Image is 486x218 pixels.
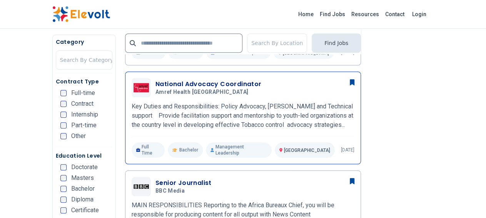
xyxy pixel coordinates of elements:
p: Key Duties and Responsibilities: Policy Advocacy, [PERSON_NAME] and Technical support Provide fac... [132,102,354,130]
input: Internship [60,111,67,118]
h3: Senior Journalist [155,178,212,188]
input: Contract [60,101,67,107]
p: Full Time [132,142,165,158]
a: Find Jobs [317,8,348,20]
iframe: Chat Widget [448,181,486,218]
span: Internship [71,111,98,118]
a: Home [295,8,317,20]
a: Login [408,7,431,22]
img: Elevolt [52,6,110,22]
h3: National Advocacy Coordinator [155,80,262,89]
input: Bachelor [60,186,67,192]
span: Diploma [71,196,94,203]
p: Management Leadership [206,142,272,158]
input: Part-time [60,122,67,128]
span: Contract [71,101,94,107]
span: Doctorate [71,164,98,170]
p: [DATE] [341,147,354,153]
h5: Contract Type [56,78,112,85]
img: BBC Media [134,184,149,188]
span: Part-time [71,122,97,128]
img: Amref Health Africa [134,83,149,92]
a: Amref Health AfricaNational Advocacy CoordinatorAmref Health [GEOGRAPHIC_DATA]Key Duties and Resp... [132,78,354,158]
span: Amref Health [GEOGRAPHIC_DATA] [155,89,249,96]
span: [GEOGRAPHIC_DATA] [284,148,330,153]
span: Certificate [71,207,99,213]
span: Bachelor [179,147,198,153]
input: Full-time [60,90,67,96]
input: Doctorate [60,164,67,170]
span: Bachelor [71,186,95,192]
input: Other [60,133,67,139]
span: Masters [71,175,94,181]
h5: Education Level [56,152,112,160]
span: Full-time [71,90,95,96]
span: BBC Media [155,188,185,195]
h5: Category [56,38,112,46]
a: Resources [348,8,382,20]
input: Masters [60,175,67,181]
a: Contact [382,8,408,20]
span: Other [71,133,86,139]
input: Certificate [60,207,67,213]
input: Diploma [60,196,67,203]
button: Find Jobs [312,33,361,53]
